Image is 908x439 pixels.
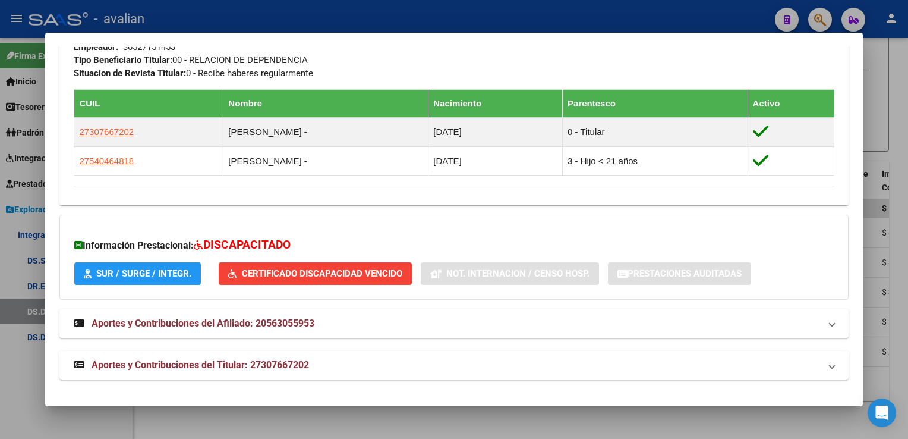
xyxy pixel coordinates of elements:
strong: Situacion de Revista Titular: [74,68,186,79]
span: 00 - RELACION DE DEPENDENCIA [74,55,308,65]
mat-expansion-panel-header: Aportes y Contribuciones del Titular: 27307667202 [59,351,848,380]
mat-expansion-panel-header: Aportes y Contribuciones del Afiliado: 20563055953 [59,309,848,338]
td: [PERSON_NAME] - [223,117,428,146]
td: [DATE] [428,117,563,146]
td: 3 - Hijo < 21 años [563,146,748,175]
span: SUR / SURGE / INTEGR. [96,269,191,280]
td: 0 - Titular [563,117,748,146]
td: [PERSON_NAME] - [223,146,428,175]
span: DISCAPACITADO [203,238,291,252]
td: [DATE] [428,146,563,175]
h3: Información Prestacional: [74,237,833,254]
th: Nacimiento [428,89,563,117]
strong: Empleador: [74,42,118,52]
div: Open Intercom Messenger [868,399,896,427]
span: Aportes y Contribuciones del Titular: 27307667202 [92,359,309,371]
div: 30527151453 [123,40,175,54]
span: Prestaciones Auditadas [628,269,742,280]
button: Not. Internacion / Censo Hosp. [421,262,599,284]
button: SUR / SURGE / INTEGR. [74,262,201,284]
button: Certificado Discapacidad Vencido [219,262,412,284]
th: Nombre [223,89,428,117]
span: 27307667202 [79,127,134,137]
span: Not. Internacion / Censo Hosp. [446,269,589,280]
th: Activo [748,89,834,117]
th: Parentesco [563,89,748,117]
span: 27540464818 [79,156,134,166]
span: Certificado Discapacidad Vencido [242,269,402,280]
th: CUIL [74,89,223,117]
span: 0 - Recibe haberes regularmente [74,68,313,79]
span: Aportes y Contribuciones del Afiliado: 20563055953 [92,318,314,329]
strong: Tipo Beneficiario Titular: [74,55,172,65]
button: Prestaciones Auditadas [608,262,751,284]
